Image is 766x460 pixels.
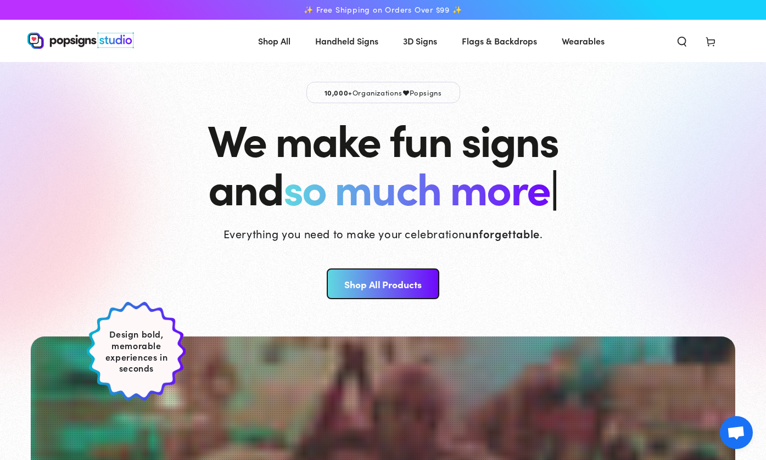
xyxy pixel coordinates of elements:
div: Open chat [720,416,753,449]
p: Everything you need to make your celebration . [223,226,543,241]
a: Wearables [553,26,613,55]
strong: unforgettable [465,226,540,241]
span: so much more [283,156,550,217]
span: Handheld Signs [315,33,378,49]
summary: Search our site [668,29,696,53]
a: Shop All Products [327,268,439,299]
span: Wearables [562,33,605,49]
span: 10,000+ [325,87,353,97]
h1: We make fun signs and [208,114,558,211]
a: 3D Signs [395,26,445,55]
span: Shop All [258,33,290,49]
a: Flags & Backdrops [454,26,545,55]
a: Handheld Signs [307,26,387,55]
a: Shop All [250,26,299,55]
span: Flags & Backdrops [462,33,537,49]
p: Organizations Popsigns [306,82,460,103]
span: | [550,155,558,217]
span: 3D Signs [403,33,437,49]
span: ✨ Free Shipping on Orders Over $99 ✨ [304,5,462,15]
